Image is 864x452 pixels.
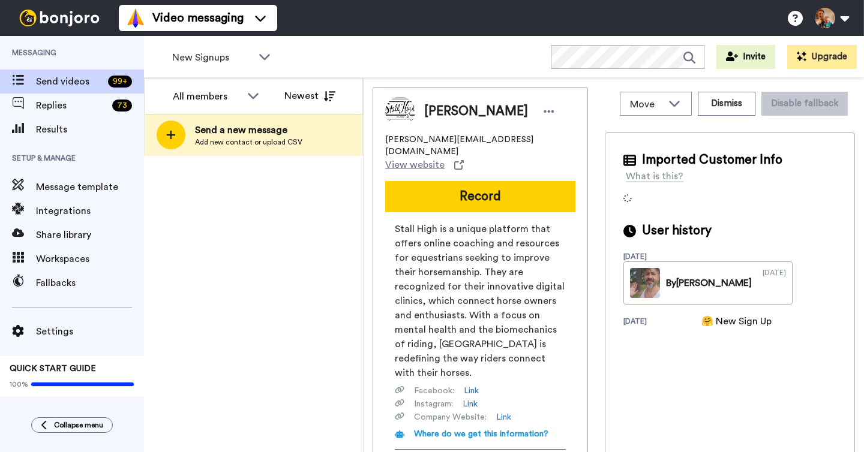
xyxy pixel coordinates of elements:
[36,276,144,290] span: Fallbacks
[195,137,302,147] span: Add new contact or upload CSV
[496,411,511,423] a: Link
[698,92,755,116] button: Dismiss
[626,169,683,183] div: What is this?
[701,314,772,329] div: 🤗 New Sign Up
[385,97,415,126] img: Image of Shannon Weeks
[385,181,575,212] button: Record
[36,122,144,137] span: Results
[463,398,478,410] a: Link
[36,252,144,266] span: Workspaces
[14,10,104,26] img: bj-logo-header-white.svg
[464,385,479,397] a: Link
[385,158,464,172] a: View website
[630,268,660,298] img: 2a4e8620-57cb-4a82-bf7c-8b47408d0708-thumb.jpg
[10,364,96,373] span: QUICK START GUIDE
[623,317,701,329] div: [DATE]
[385,134,575,158] span: [PERSON_NAME][EMAIL_ADDRESS][DOMAIN_NAME]
[152,10,244,26] span: Video messaging
[630,97,662,112] span: Move
[36,98,107,113] span: Replies
[763,268,786,298] div: [DATE]
[31,417,113,433] button: Collapse menu
[761,92,848,116] button: Disable fallback
[395,222,566,380] span: Stall High is a unique platform that offers online coaching and resources for equestrians seeking...
[623,261,793,305] a: By[PERSON_NAME][DATE]
[36,180,144,194] span: Message template
[623,252,701,261] div: [DATE]
[54,420,103,430] span: Collapse menu
[414,385,454,397] span: Facebook :
[36,324,144,339] span: Settings
[414,430,548,438] span: Where do we get this information?
[112,100,132,112] div: 73
[275,84,344,108] button: Newest
[126,8,145,28] img: vm-color.svg
[36,204,144,218] span: Integrations
[36,228,144,242] span: Share library
[36,74,103,89] span: Send videos
[642,151,782,169] span: Imported Customer Info
[414,411,487,423] span: Company Website :
[108,76,132,88] div: 99 +
[172,50,253,65] span: New Signups
[666,276,752,290] div: By [PERSON_NAME]
[173,89,241,104] div: All members
[414,398,453,410] span: Instagram :
[195,123,302,137] span: Send a new message
[642,222,712,240] span: User history
[424,103,528,120] span: [PERSON_NAME]
[10,379,28,389] span: 100%
[385,158,445,172] span: View website
[787,45,857,69] button: Upgrade
[716,45,775,69] button: Invite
